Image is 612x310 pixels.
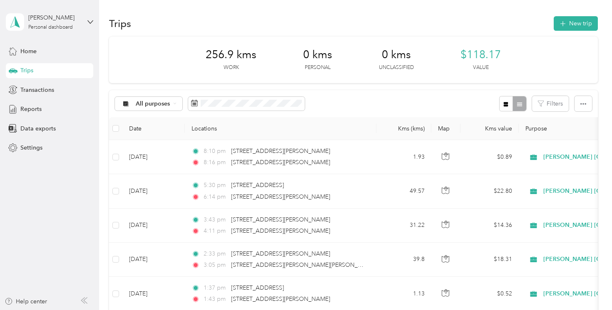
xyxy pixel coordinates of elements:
[122,209,185,243] td: [DATE]
[122,140,185,174] td: [DATE]
[20,105,42,113] span: Reports
[376,117,431,140] th: Kms (kms)
[206,48,256,62] span: 256.9 kms
[224,64,239,71] p: Work
[379,64,414,71] p: Unclassified
[305,64,331,71] p: Personal
[28,13,80,22] div: [PERSON_NAME]
[20,47,37,56] span: Home
[565,263,612,310] iframe: Everlance-gr Chat Button Frame
[122,117,185,140] th: Date
[376,209,431,243] td: 31.22
[303,48,332,62] span: 0 kms
[109,19,131,28] h1: Trips
[431,117,460,140] th: Map
[460,174,519,208] td: $22.80
[376,140,431,174] td: 1.93
[231,216,330,223] span: [STREET_ADDRESS][PERSON_NAME]
[20,143,42,152] span: Settings
[554,16,598,31] button: New trip
[460,48,501,62] span: $118.17
[376,174,431,208] td: 49.57
[204,158,227,167] span: 8:16 pm
[231,193,330,200] span: [STREET_ADDRESS][PERSON_NAME]
[376,243,431,277] td: 39.8
[204,181,227,190] span: 5:30 pm
[20,124,56,133] span: Data exports
[204,215,227,224] span: 3:43 pm
[460,140,519,174] td: $0.89
[204,283,227,293] span: 1:37 pm
[231,284,284,291] span: [STREET_ADDRESS]
[231,148,330,155] span: [STREET_ADDRESS][PERSON_NAME]
[382,48,411,62] span: 0 kms
[185,117,376,140] th: Locations
[460,243,519,277] td: $18.31
[28,25,73,30] div: Personal dashboard
[204,261,227,270] span: 3:05 pm
[204,147,227,156] span: 8:10 pm
[204,192,227,202] span: 6:14 pm
[20,86,54,94] span: Transactions
[20,66,33,75] span: Trips
[231,295,330,303] span: [STREET_ADDRESS][PERSON_NAME]
[204,226,227,236] span: 4:11 pm
[460,117,519,140] th: Kms value
[231,182,284,189] span: [STREET_ADDRESS]
[122,174,185,208] td: [DATE]
[231,250,330,257] span: [STREET_ADDRESS][PERSON_NAME]
[204,249,227,258] span: 2:33 pm
[473,64,489,71] p: Value
[532,96,569,111] button: Filters
[231,227,330,234] span: [STREET_ADDRESS][PERSON_NAME]
[460,209,519,243] td: $14.36
[5,297,47,306] button: Help center
[122,243,185,277] td: [DATE]
[231,261,376,268] span: [STREET_ADDRESS][PERSON_NAME][PERSON_NAME]
[136,101,170,107] span: All purposes
[204,295,227,304] span: 1:43 pm
[231,159,330,166] span: [STREET_ADDRESS][PERSON_NAME]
